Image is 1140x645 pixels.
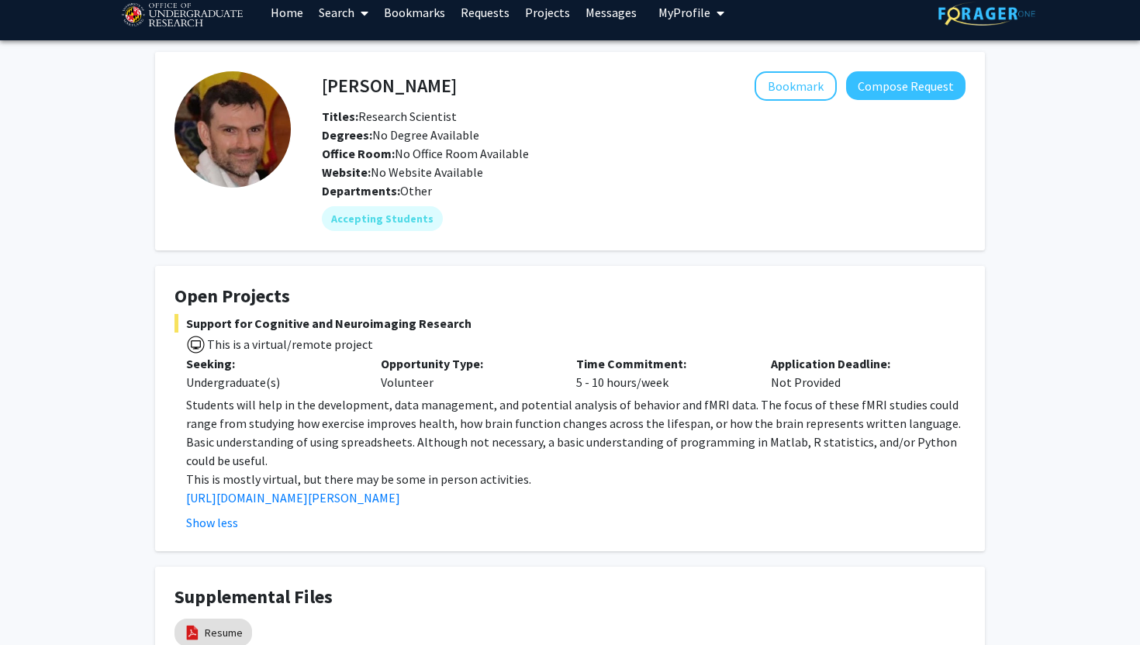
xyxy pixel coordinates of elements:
p: Application Deadline: [771,354,942,373]
b: Office Room: [322,146,395,161]
button: Compose Request to Jeremy Purcell [846,71,966,100]
span: Other [400,183,432,198]
p: Opportunity Type: [381,354,552,373]
h4: Open Projects [174,285,966,308]
span: No Office Room Available [322,146,529,161]
b: Website: [322,164,371,180]
b: Degrees: [322,127,372,143]
h4: [PERSON_NAME] [322,71,457,100]
p: Seeking: [186,354,358,373]
span: No Degree Available [322,127,479,143]
a: Resume [205,625,243,641]
b: Departments: [322,183,400,198]
p: Time Commitment: [576,354,748,373]
p: This is mostly virtual, but there may be some in person activities. [186,470,966,488]
a: [URL][DOMAIN_NAME][PERSON_NAME] [186,490,400,505]
button: Add Jeremy Purcell to Bookmarks [755,71,837,101]
span: Support for Cognitive and Neuroimaging Research [174,314,966,333]
img: Profile Picture [174,71,291,188]
span: No Website Available [322,164,483,180]
iframe: Chat [12,575,66,633]
div: Volunteer [369,354,564,391]
span: Students will help in the development, data management, and potential analysis of behavior and fM... [186,397,961,468]
div: 5 - 10 hours/week [565,354,759,391]
img: ForagerOne Logo [938,2,1035,26]
span: My Profile [658,5,710,20]
span: Research Scientist [322,109,457,124]
b: Titles: [322,109,358,124]
span: This is a virtual/remote project [206,336,373,352]
button: Show less [186,513,238,532]
div: Not Provided [759,354,954,391]
img: pdf_icon.png [184,624,201,641]
mat-chip: Accepting Students [322,206,443,231]
h4: Supplemental Files [174,586,966,609]
div: Undergraduate(s) [186,373,358,391]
